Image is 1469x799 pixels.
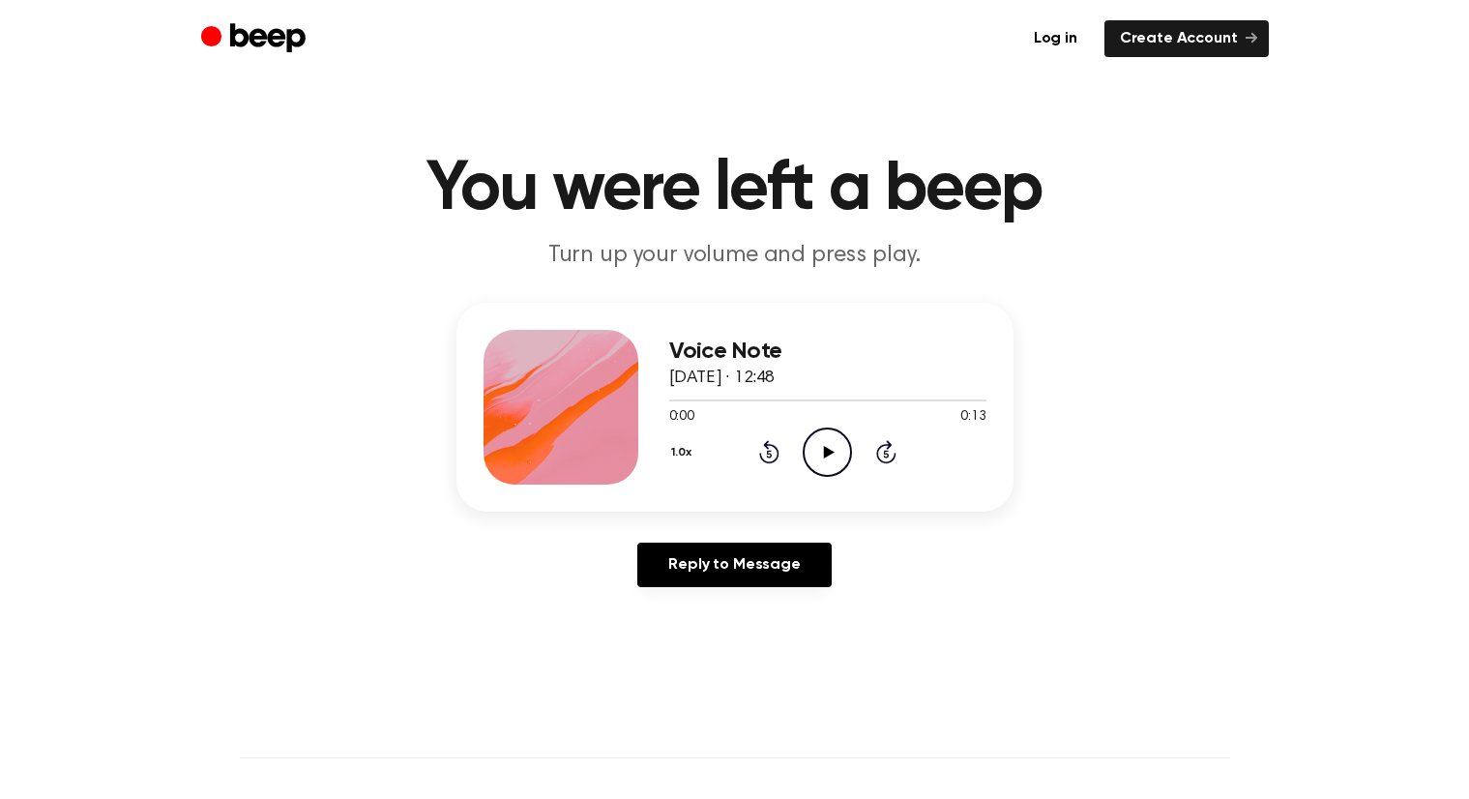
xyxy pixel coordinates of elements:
[669,436,699,469] button: 1.0x
[1104,20,1269,57] a: Create Account
[669,339,986,365] h3: Voice Note
[1018,20,1093,57] a: Log in
[240,155,1230,224] h1: You were left a beep
[669,370,776,387] span: [DATE] · 12:48
[364,240,1106,272] p: Turn up your volume and press play.
[669,407,694,428] span: 0:00
[637,543,831,587] a: Reply to Message
[960,407,985,428] span: 0:13
[201,20,310,58] a: Beep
